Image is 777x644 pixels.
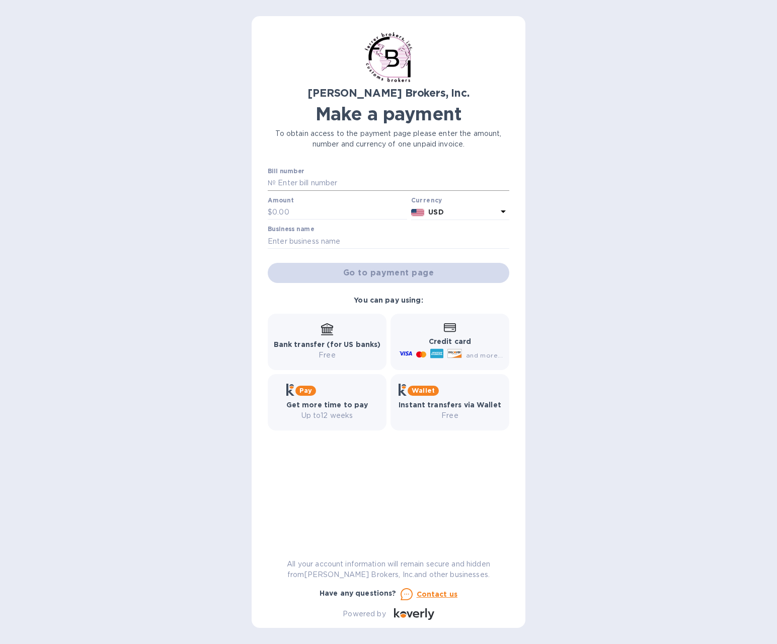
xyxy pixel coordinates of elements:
p: $ [268,207,272,218]
p: Free [399,410,501,421]
label: Business name [268,227,314,233]
b: USD [428,208,443,216]
b: Wallet [412,387,435,394]
input: Enter bill number [276,176,509,191]
h1: Make a payment [268,103,509,124]
label: Bill number [268,169,304,175]
input: Enter business name [268,234,509,249]
p: All your account information will remain secure and hidden from [PERSON_NAME] Brokers, Inc. and o... [268,559,509,580]
b: Have any questions? [320,589,397,597]
p: Free [274,350,381,361]
label: Amount [268,197,293,203]
b: Credit card [429,337,471,345]
b: Bank transfer (for US banks) [274,340,381,348]
b: Get more time to pay [286,401,368,409]
b: You can pay using: [354,296,423,304]
p: № [268,178,276,188]
p: Powered by [343,609,385,619]
p: Up to 12 weeks [286,410,368,421]
img: USD [411,209,425,216]
u: Contact us [417,590,458,598]
b: Instant transfers via Wallet [399,401,501,409]
b: Currency [411,196,442,204]
input: 0.00 [272,205,407,220]
p: To obtain access to the payment page please enter the amount, number and currency of one unpaid i... [268,128,509,150]
b: Pay [299,387,312,394]
span: and more... [466,351,503,359]
b: [PERSON_NAME] Brokers, Inc. [307,87,469,99]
